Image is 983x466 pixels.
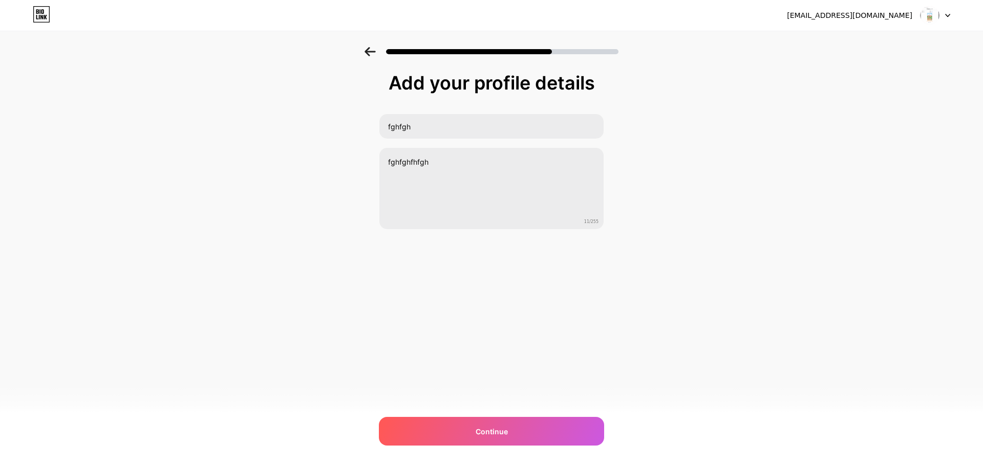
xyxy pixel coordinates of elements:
[920,6,939,25] img: shahzod1
[379,114,604,139] input: Your name
[476,426,508,437] span: Continue
[787,10,912,21] div: [EMAIL_ADDRESS][DOMAIN_NAME]
[584,219,599,225] span: 11/255
[384,73,599,93] div: Add your profile details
